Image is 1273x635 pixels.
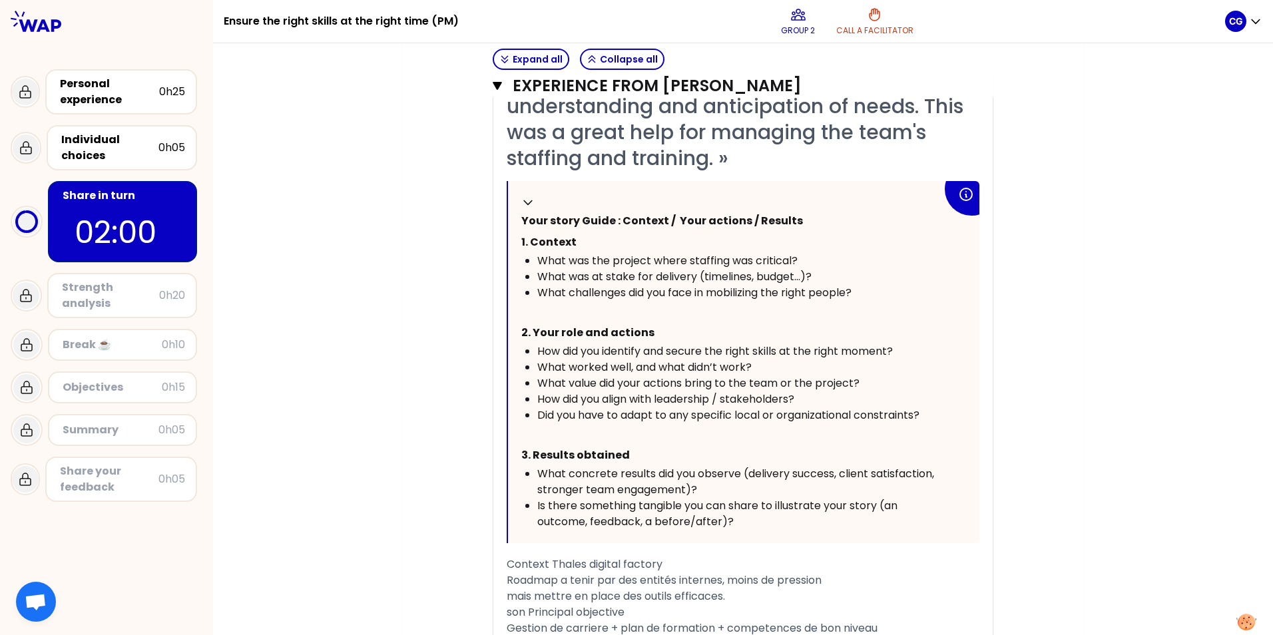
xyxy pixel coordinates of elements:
span: Your story Guide : Context / Your actions / Results [521,213,803,228]
span: mais mettre en place des outils efficaces. [507,588,725,604]
div: 0h25 [159,84,185,100]
p: Call a facilitator [836,25,913,36]
p: 02:00 [75,209,170,256]
div: 0h15 [162,379,185,395]
div: Summary [63,422,158,438]
span: How did you identify and secure the right skills at the right moment? [537,343,893,359]
button: Group 2 [776,1,820,41]
span: What concrete results did you observe (delivery success, client satisfaction, stronger team engag... [537,466,937,497]
div: 0h20 [159,288,185,304]
span: What was the project where staffing was critical? [537,253,798,268]
button: Collapse all [580,49,664,70]
div: Ouvrir le chat [16,582,56,622]
span: What challenges did you face in mobilizing the right people? [537,285,852,300]
span: Is there something tangible you can share to illustrate your story (an outcome, feedback, a befor... [537,498,900,529]
div: Strength analysis [62,280,159,312]
span: What was at stake for delivery (timelines, budget...)? [537,269,812,284]
div: 0h05 [158,471,185,487]
p: CG [1229,15,1243,28]
button: Experience from [PERSON_NAME] [493,75,993,97]
span: Context Thales digital factory [507,556,662,572]
span: What worked well, and what didn’t work? [537,359,752,375]
p: Group 2 [781,25,815,36]
span: son Principal objective [507,604,625,620]
span: 2. Your role and actions [521,325,654,340]
div: Individual choices [61,132,158,164]
h3: Experience from [PERSON_NAME] [513,75,947,97]
div: Objectives [63,379,162,395]
button: Expand all [493,49,569,70]
span: Roadmap a tenir par des entités internes, moins de pression [507,572,822,588]
div: 0h10 [162,337,185,353]
span: 3. Results obtained [521,447,630,463]
div: Share in turn [63,188,185,204]
div: Break ☕️ [63,337,162,353]
span: Did you have to adapt to any specific local or organizational constraints? [537,407,919,423]
div: 0h05 [158,140,185,156]
span: How did you align with leadership / stakeholders? [537,391,794,407]
span: What value did your actions bring to the team or the project? [537,375,860,391]
button: CG [1225,11,1262,32]
div: 0h05 [158,422,185,438]
div: Personal experience [60,76,159,108]
button: Call a facilitator [831,1,919,41]
span: 1. Context [521,234,577,250]
div: Share your feedback [60,463,158,495]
